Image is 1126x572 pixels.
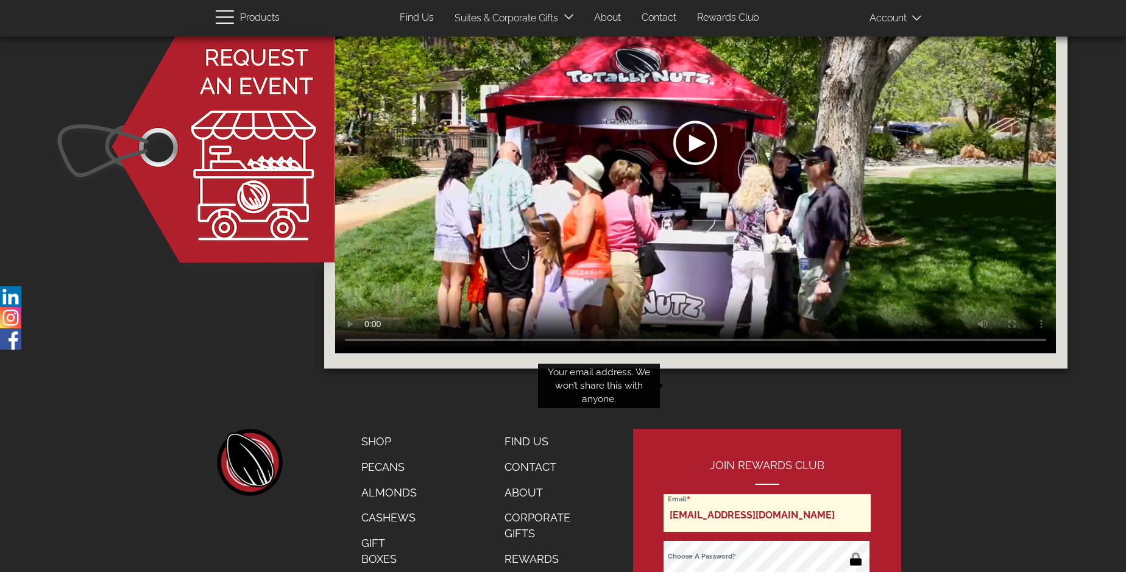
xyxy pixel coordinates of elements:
a: Rewards Club [688,6,768,30]
a: About [495,480,594,506]
a: Suites & Corporate Gifts [445,7,562,30]
a: Almonds [352,480,426,506]
a: About [585,6,630,30]
a: home [216,429,283,496]
div: Your email address. We won’t share this with anyone. [538,364,660,408]
img: button face; reserve event [44,24,349,284]
a: Corporate Gifts [495,505,594,546]
h2: Join Rewards Club [664,459,871,485]
a: Shop [352,429,426,454]
input: Email [664,494,871,532]
a: Cashews [352,505,426,531]
a: Pecans [352,454,426,480]
span: Products [240,9,280,27]
a: Find Us [495,429,594,454]
a: Rewards [495,546,594,572]
a: Contact [632,6,685,30]
a: Contact [495,454,594,480]
a: Find Us [391,6,443,30]
a: Gift Boxes [352,531,426,571]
